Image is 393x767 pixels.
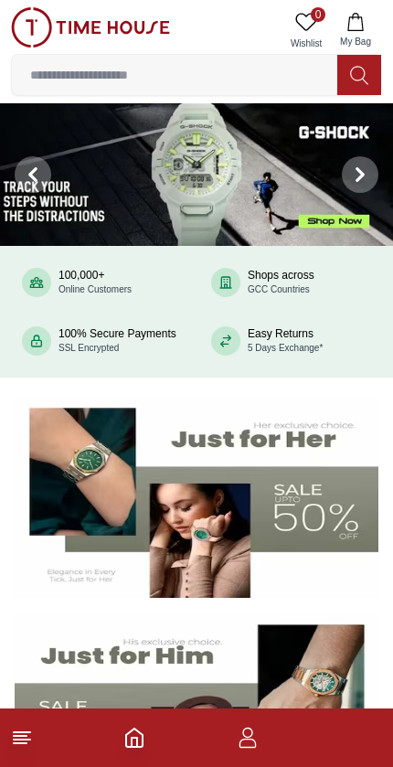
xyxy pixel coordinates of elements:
span: 0 [311,7,325,22]
div: Easy Returns [248,327,323,355]
span: Wishlist [283,37,329,50]
a: 0Wishlist [283,7,329,54]
span: 5 Days Exchange* [248,343,323,353]
button: My Bag [329,7,382,54]
span: GCC Countries [248,284,310,294]
a: Home [123,727,145,749]
img: Women's Watches Banner [15,396,378,598]
span: My Bag [333,35,378,48]
span: SSL Encrypted [58,343,119,353]
div: 100,000+ [58,269,132,296]
img: ... [11,7,170,48]
div: Shops across [248,269,314,296]
div: 100% Secure Payments [58,327,176,355]
span: Online Customers [58,284,132,294]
